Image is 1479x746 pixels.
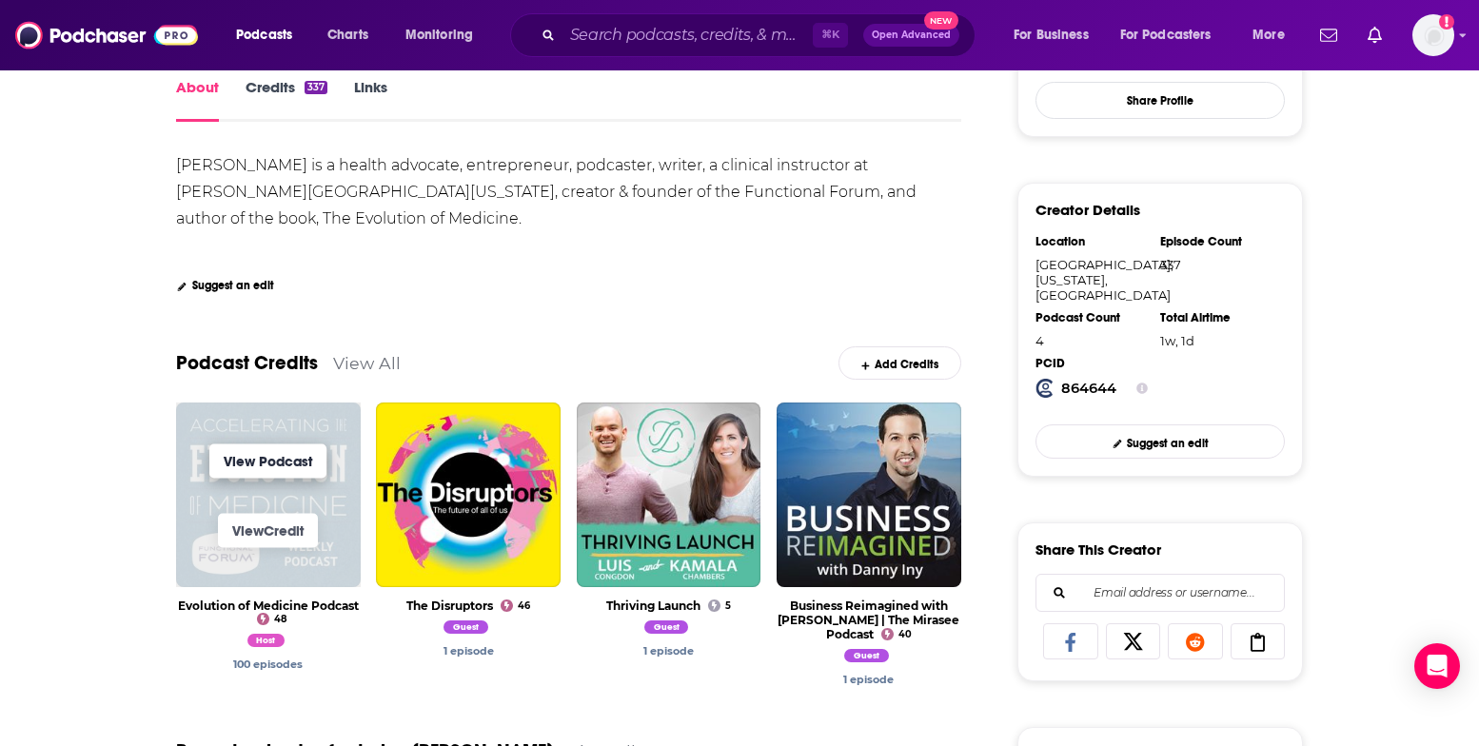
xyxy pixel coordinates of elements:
a: Share on Facebook [1043,623,1098,659]
button: open menu [392,20,498,50]
div: Search followers [1035,574,1285,612]
span: Guest [844,649,889,662]
span: Podcasts [236,22,292,49]
a: James Maskell [844,652,894,665]
a: James Maskell [444,644,494,658]
button: Share Profile [1035,82,1285,119]
a: James Maskell [644,623,694,637]
button: Show profile menu [1412,14,1454,56]
span: For Business [1014,22,1089,49]
span: More [1252,22,1285,49]
a: Suggest an edit [1035,424,1285,458]
strong: 864644 [1061,380,1116,397]
div: 337 [1160,257,1272,272]
a: About [176,78,219,122]
span: 48 [274,616,286,623]
a: Show notifications dropdown [1360,19,1390,51]
a: Share on X/Twitter [1106,623,1161,659]
span: 206 hours, 13 minutes, 30 seconds [1160,333,1194,348]
img: Podchaser - Follow, Share and Rate Podcasts [15,17,198,53]
a: Show notifications dropdown [1312,19,1345,51]
div: 337 [305,81,327,94]
div: [GEOGRAPHIC_DATA], [US_STATE], [GEOGRAPHIC_DATA] [1035,257,1148,303]
svg: Add a profile image [1439,14,1454,29]
button: open menu [1000,20,1113,50]
img: User Profile [1412,14,1454,56]
div: Open Intercom Messenger [1414,643,1460,689]
a: James Maskell [643,644,694,658]
span: Charts [327,22,368,49]
a: 40 [881,628,912,640]
a: 46 [501,599,530,612]
a: ViewCredit [218,513,318,547]
div: PCID [1035,356,1148,371]
div: Search podcasts, credits, & more... [528,13,994,57]
a: Charts [315,20,380,50]
a: Suggest an edit [176,279,274,292]
span: 40 [898,631,912,638]
span: Open Advanced [872,30,951,40]
button: open menu [223,20,317,50]
a: Add Credits [838,346,961,380]
span: New [924,11,958,29]
a: Podcast Credits [176,351,318,375]
div: Podcast Count [1035,310,1148,325]
a: View Podcast [209,443,326,478]
span: Guest [444,620,488,634]
a: Copy Link [1231,623,1286,659]
a: 48 [257,613,286,625]
span: For Podcasters [1120,22,1212,49]
button: Show Info [1136,379,1148,398]
span: Host [247,634,286,647]
span: ⌘ K [813,23,848,48]
div: Total Airtime [1160,310,1272,325]
a: James Maskell [233,658,303,671]
button: open menu [1108,20,1239,50]
input: Search podcasts, credits, & more... [562,20,813,50]
span: 46 [518,602,530,610]
h3: Creator Details [1035,201,1140,219]
input: Email address or username... [1052,575,1269,611]
a: Share on Reddit [1168,623,1223,659]
a: Business Reimagined with Danny Iny | The Mirasee Podcast [778,599,959,641]
span: 5 [725,602,731,610]
div: 4 [1035,333,1148,348]
div: [PERSON_NAME] is a health advocate, entrepreneur, podcaster, writer, a clinical instructor at [PE... [176,156,920,227]
a: James Maskell [444,623,493,637]
a: Thriving Launch [606,599,700,613]
a: The Disruptors [406,599,493,613]
a: View All [333,353,401,373]
div: Location [1035,234,1148,249]
span: Logged in as BogaardsPR [1412,14,1454,56]
a: Evolution of Medicine Podcast [178,599,359,613]
span: Monitoring [405,22,473,49]
a: Credits337 [246,78,327,122]
button: Open AdvancedNew [863,24,959,47]
a: James Maskell [247,637,290,650]
a: 5 [708,599,731,612]
img: Podchaser Creator ID logo [1035,379,1055,398]
h3: Share This Creator [1035,540,1161,559]
div: Episode Count [1160,234,1272,249]
a: James Maskell [843,673,894,686]
span: Guest [644,620,689,634]
a: Links [354,78,387,122]
button: open menu [1239,20,1309,50]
